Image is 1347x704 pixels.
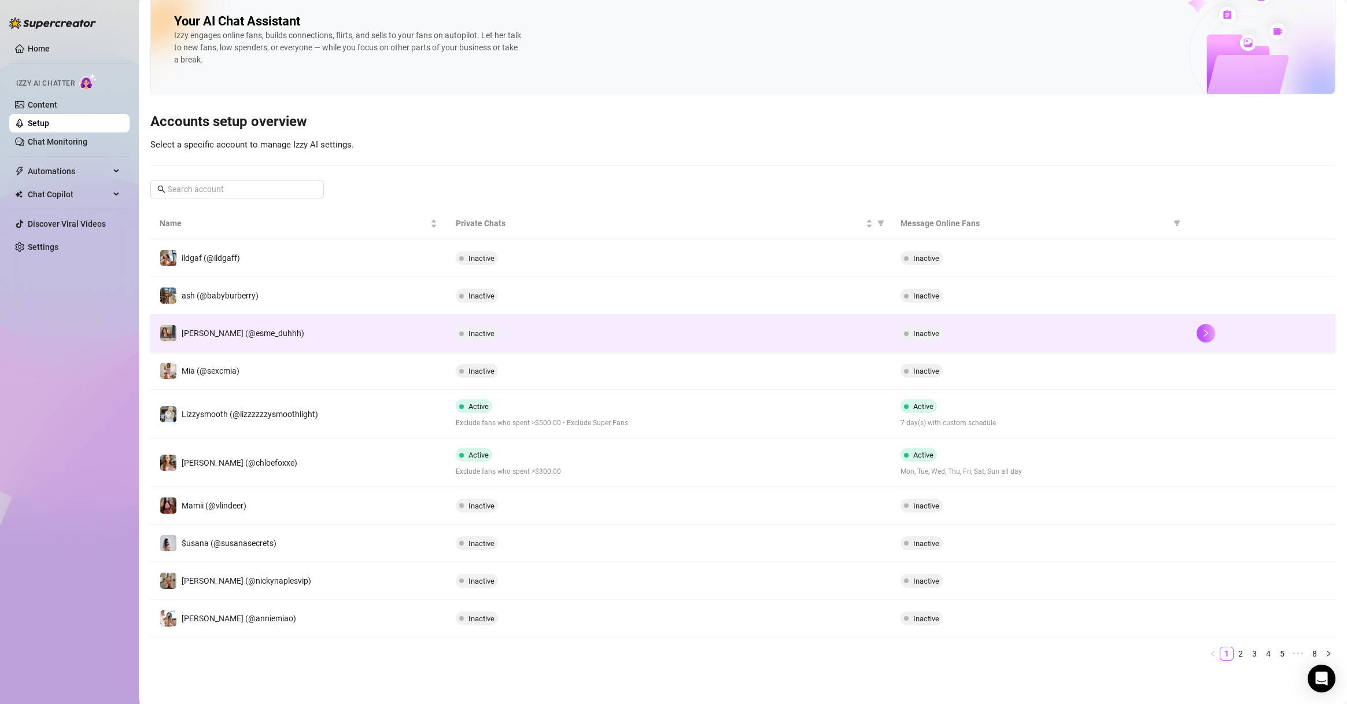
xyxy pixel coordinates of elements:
span: filter [1173,220,1180,227]
span: Exclude fans who spent >$300.00 [456,466,881,477]
img: Mamii (@vlindeer) [160,497,176,514]
span: Mia (@sexcmia) [182,366,239,375]
span: left [1209,650,1216,657]
div: Izzy engages online fans, builds connections, flirts, and sells to your fans on autopilot. Let he... [174,30,521,66]
a: 4 [1262,647,1275,660]
img: Chat Copilot [15,190,23,198]
button: right [1197,324,1215,342]
a: 5 [1276,647,1289,660]
span: filter [877,220,884,227]
span: filter [1171,215,1183,232]
li: 4 [1261,647,1275,661]
li: Next 5 Pages [1289,647,1308,661]
span: Inactive [913,577,939,585]
span: right [1202,329,1210,337]
img: Nicky (@nickynaplesvip) [160,573,176,589]
li: 5 [1275,647,1289,661]
span: [PERSON_NAME] (@chloefoxxe) [182,458,297,467]
span: Automations [28,162,110,180]
img: ildgaf (@ildgaff) [160,250,176,266]
span: Inactive [913,329,939,338]
span: Inactive [468,254,494,263]
h2: Your AI Chat Assistant [174,13,300,30]
span: 7 day(s) with custom schedule [901,418,1178,429]
a: 3 [1248,647,1261,660]
a: Content [28,100,57,109]
a: 1 [1220,647,1233,660]
span: ••• [1289,647,1308,661]
li: Previous Page [1206,647,1220,661]
span: [PERSON_NAME] (@nickynaplesvip) [182,576,311,585]
span: $usana (@susanasecrets) [182,539,276,548]
span: thunderbolt [15,167,24,176]
input: Search account [168,183,308,196]
button: right [1322,647,1335,661]
img: $usana (@susanasecrets) [160,535,176,551]
th: Name [150,208,446,239]
span: [PERSON_NAME] (@esme_duhhh) [182,329,304,338]
span: Inactive [468,614,494,623]
span: Inactive [913,502,939,510]
th: Private Chats [446,208,891,239]
a: Discover Viral Videos [28,219,106,228]
span: Inactive [913,539,939,548]
span: Inactive [468,502,494,510]
span: Inactive [913,254,939,263]
li: 1 [1220,647,1234,661]
span: search [157,185,165,193]
span: Name [160,217,428,230]
span: Inactive [468,367,494,375]
span: Lizzysmooth (@lizzzzzzysmoothlight) [182,410,318,419]
span: [PERSON_NAME] (@anniemiao) [182,614,296,623]
h3: Accounts setup overview [150,113,1335,131]
span: Private Chats [456,217,863,230]
span: Inactive [468,577,494,585]
img: Esmeralda (@esme_duhhh) [160,325,176,341]
span: Inactive [913,292,939,300]
span: Active [468,451,489,459]
a: 8 [1308,647,1321,660]
span: Active [913,402,933,411]
img: Mia (@sexcmia) [160,363,176,379]
span: Inactive [468,329,494,338]
img: Annie (@anniemiao) [160,610,176,626]
span: Select a specific account to manage Izzy AI settings. [150,139,354,150]
img: ash (@babyburberry) [160,288,176,304]
span: ash (@babyburberry) [182,291,259,300]
a: Home [28,44,50,53]
span: Active [468,402,489,411]
span: Inactive [913,614,939,623]
span: filter [875,215,887,232]
span: Message Online Fans [901,217,1169,230]
img: Lizzysmooth (@lizzzzzzysmoothlight) [160,406,176,422]
img: AI Chatter [79,73,97,90]
a: Settings [28,242,58,252]
button: left [1206,647,1220,661]
span: Mon, Tue, Wed, Thu, Fri, Sat, Sun all day [901,466,1178,477]
span: right [1325,650,1332,657]
span: Active [913,451,933,459]
div: Open Intercom Messenger [1308,665,1335,692]
li: 2 [1234,647,1248,661]
span: Exclude fans who spent >$500.00 • Exclude Super Fans [456,418,881,429]
li: 3 [1248,647,1261,661]
li: Next Page [1322,647,1335,661]
a: Setup [28,119,49,128]
a: 2 [1234,647,1247,660]
img: Chloe (@chloefoxxe) [160,455,176,471]
span: Inactive [468,292,494,300]
span: Chat Copilot [28,185,110,204]
span: Inactive [913,367,939,375]
img: logo-BBDzfeDw.svg [9,17,96,29]
span: Izzy AI Chatter [16,78,75,89]
li: 8 [1308,647,1322,661]
a: Chat Monitoring [28,137,87,146]
span: ildgaf (@ildgaff) [182,253,240,263]
span: Inactive [468,539,494,548]
span: Mamii (@vlindeer) [182,501,246,510]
